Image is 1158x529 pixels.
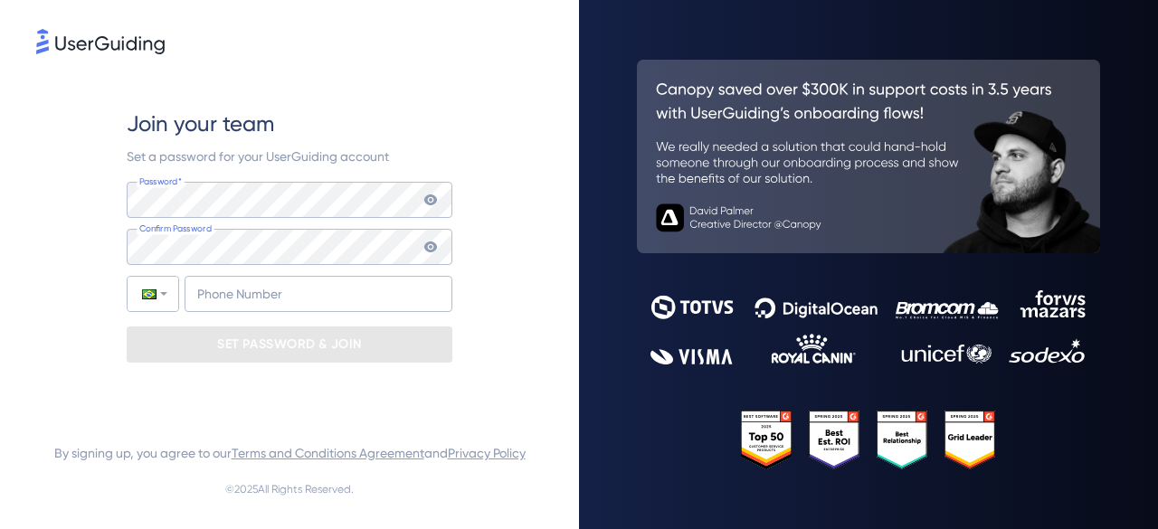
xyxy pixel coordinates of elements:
[127,109,274,138] span: Join your team
[185,276,452,312] input: Phone Number
[127,149,389,164] span: Set a password for your UserGuiding account
[36,29,165,54] img: 8faab4ba6bc7696a72372aa768b0286c.svg
[225,478,354,500] span: © 2025 All Rights Reserved.
[650,290,1086,364] img: 9302ce2ac39453076f5bc0f2f2ca889b.svg
[637,60,1100,253] img: 26c0aa7c25a843aed4baddd2b5e0fa68.svg
[448,446,526,460] a: Privacy Policy
[232,446,424,460] a: Terms and Conditions Agreement
[128,277,178,311] div: Brazil: + 55
[54,442,526,464] span: By signing up, you agree to our and
[741,411,996,468] img: 25303e33045975176eb484905ab012ff.svg
[217,330,362,359] p: SET PASSWORD & JOIN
